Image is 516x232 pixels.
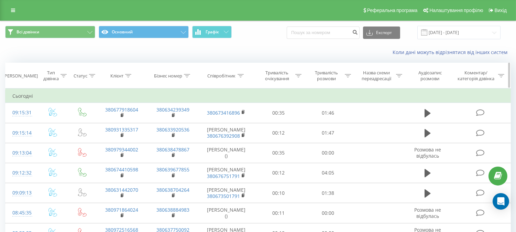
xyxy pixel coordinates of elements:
[156,187,189,193] a: 380638704264
[156,166,189,173] a: 380639677855
[199,143,254,163] td: [PERSON_NAME] ()
[254,123,304,143] td: 00:12
[303,123,353,143] td: 01:47
[206,30,219,34] span: Графік
[156,126,189,133] a: 380633920536
[414,207,441,219] span: Розмова не відбулась
[254,103,304,123] td: 00:35
[303,163,353,183] td: 04:05
[12,206,30,220] div: 08:45:35
[260,70,294,82] div: Тривалість очікування
[99,26,189,38] button: Основний
[493,193,509,210] div: Open Intercom Messenger
[199,163,254,183] td: [PERSON_NAME]
[156,207,189,213] a: 380638884983
[363,27,400,39] button: Експорт
[287,27,360,39] input: Пошук за номером
[156,106,189,113] a: 380634239349
[12,126,30,140] div: 09:15:14
[254,183,304,203] td: 00:10
[110,73,123,79] div: Клієнт
[254,203,304,223] td: 00:11
[3,73,38,79] div: [PERSON_NAME]
[12,106,30,119] div: 09:15:31
[207,109,240,116] a: 380673416896
[367,8,418,13] span: Реферальна програма
[12,166,30,180] div: 09:12:32
[199,123,254,143] td: [PERSON_NAME]
[303,183,353,203] td: 01:38
[429,8,483,13] span: Налаштування профілю
[207,173,240,179] a: 380676751791
[410,70,450,82] div: Аудіозапис розмови
[207,133,240,139] a: 380676392908
[105,126,138,133] a: 380931335317
[199,203,254,223] td: [PERSON_NAME] ()
[156,146,189,153] a: 380638478867
[154,73,182,79] div: Бізнес номер
[199,183,254,203] td: [PERSON_NAME]
[359,70,394,82] div: Назва схеми переадресації
[208,73,236,79] div: Співробітник
[105,146,138,153] a: 380979344002
[495,8,507,13] span: Вихід
[207,193,240,199] a: 380673501791
[309,70,343,82] div: Тривалість розмови
[254,143,304,163] td: 00:35
[303,103,353,123] td: 01:46
[303,143,353,163] td: 00:00
[12,146,30,160] div: 09:13:04
[456,70,496,82] div: Коментар/категорія дзвінка
[5,26,95,38] button: Всі дзвінки
[105,187,138,193] a: 380631442070
[43,70,59,82] div: Тип дзвінка
[105,207,138,213] a: 380971864024
[6,89,511,103] td: Сьогодні
[192,26,232,38] button: Графік
[17,29,39,35] span: Всі дзвінки
[254,163,304,183] td: 00:12
[74,73,87,79] div: Статус
[105,166,138,173] a: 380674410598
[12,186,30,200] div: 09:09:13
[303,203,353,223] td: 00:00
[105,106,138,113] a: 380677918604
[414,146,441,159] span: Розмова не відбулась
[393,49,511,55] a: Коли дані можуть відрізнятися вiд інших систем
